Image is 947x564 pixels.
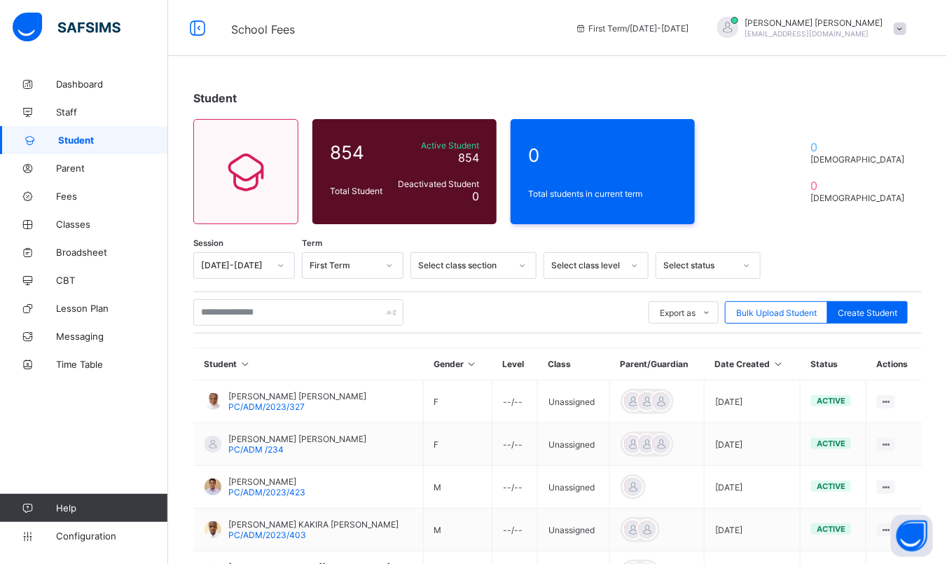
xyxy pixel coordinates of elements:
[528,144,677,166] span: 0
[56,530,167,542] span: Configuration
[773,359,784,369] i: Sort in Ascending Order
[538,380,610,423] td: Unassigned
[492,509,538,551] td: --/--
[466,359,478,369] i: Sort in Ascending Order
[705,466,801,509] td: [DATE]
[228,519,399,530] span: [PERSON_NAME] KAKIRA [PERSON_NAME]
[528,188,677,199] span: Total students in current term
[56,303,168,314] span: Lesson Plan
[326,182,392,200] div: Total Student
[56,163,168,174] span: Parent
[866,348,922,380] th: Actions
[418,261,511,271] div: Select class section
[56,247,168,258] span: Broadsheet
[228,434,366,444] span: [PERSON_NAME] [PERSON_NAME]
[660,308,696,318] span: Export as
[56,359,168,370] span: Time Table
[810,154,904,165] span: [DEMOGRAPHIC_DATA]
[705,423,801,466] td: [DATE]
[56,106,168,118] span: Staff
[891,515,933,557] button: Open asap
[810,193,904,203] span: [DEMOGRAPHIC_DATA]
[575,23,689,34] span: session/term information
[228,401,305,412] span: PC/ADM/2023/327
[810,140,904,154] span: 0
[551,261,623,271] div: Select class level
[194,348,424,380] th: Student
[231,22,295,36] span: School Fees
[703,17,913,40] div: SIMRANSHARMA
[838,308,897,318] span: Create Student
[423,348,492,380] th: Gender
[817,481,845,491] span: active
[228,444,284,455] span: PC/ADM /234
[705,380,801,423] td: [DATE]
[423,380,492,423] td: F
[492,348,538,380] th: Level
[817,396,845,406] span: active
[538,423,610,466] td: Unassigned
[56,219,168,230] span: Classes
[193,91,237,105] span: Student
[13,13,120,42] img: safsims
[330,142,388,163] span: 854
[745,18,883,28] span: [PERSON_NAME] [PERSON_NAME]
[817,524,845,534] span: active
[310,261,378,271] div: First Term
[228,487,305,497] span: PC/ADM/2023/423
[538,509,610,551] td: Unassigned
[56,275,168,286] span: CBT
[492,423,538,466] td: --/--
[810,179,904,193] span: 0
[201,261,269,271] div: [DATE]-[DATE]
[240,359,251,369] i: Sort in Ascending Order
[423,509,492,551] td: M
[58,135,168,146] span: Student
[492,466,538,509] td: --/--
[610,348,705,380] th: Parent/Guardian
[663,261,735,271] div: Select status
[56,331,168,342] span: Messaging
[705,348,801,380] th: Date Created
[492,380,538,423] td: --/--
[56,502,167,514] span: Help
[736,308,817,318] span: Bulk Upload Student
[228,530,306,540] span: PC/ADM/2023/403
[228,391,366,401] span: [PERSON_NAME] [PERSON_NAME]
[56,191,168,202] span: Fees
[193,238,223,248] span: Session
[423,423,492,466] td: F
[395,140,479,151] span: Active Student
[538,466,610,509] td: Unassigned
[423,466,492,509] td: M
[801,348,866,380] th: Status
[228,476,305,487] span: [PERSON_NAME]
[302,238,322,248] span: Term
[538,348,610,380] th: Class
[472,189,479,203] span: 0
[395,179,479,189] span: Deactivated Student
[56,78,168,90] span: Dashboard
[745,29,869,38] span: [EMAIL_ADDRESS][DOMAIN_NAME]
[705,509,801,551] td: [DATE]
[458,151,479,165] span: 854
[817,439,845,448] span: active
